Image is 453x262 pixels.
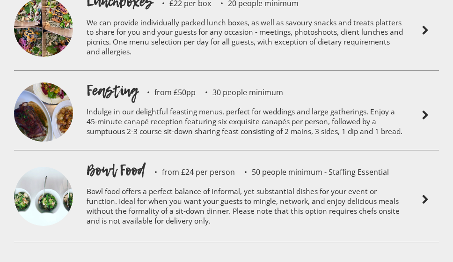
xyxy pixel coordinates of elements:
[235,168,389,176] p: 50 people minimum - Staffing Essential
[87,12,403,66] p: We can provide individually packed lunch boxes, as well as savoury snacks and treats platters to ...
[87,160,145,180] h1: Bowl Food
[87,80,138,101] h1: Feasting
[138,89,196,96] p: from £50pp
[87,101,403,145] p: Indulge in our delightful feasting menus, perfect for weddings and large gatherings. Enjoy a 45-m...
[145,168,235,176] p: from £24 per person
[87,180,403,235] p: Bowl food offers a perfect balance of informal, yet substantial dishes for your event or function...
[196,89,283,96] p: 30 people minimum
